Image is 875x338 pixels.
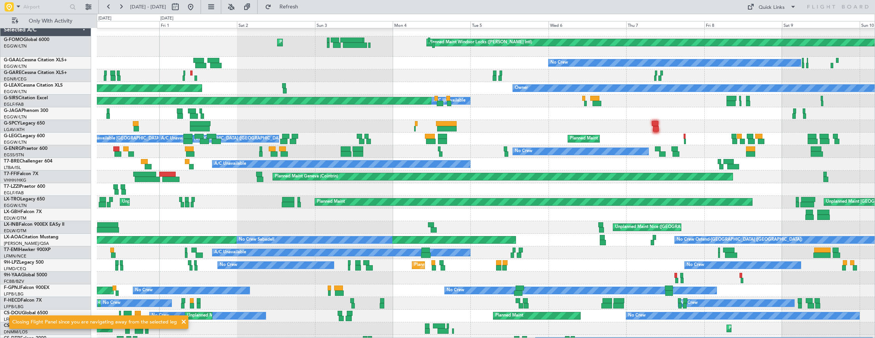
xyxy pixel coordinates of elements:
button: Only With Activity [8,15,83,27]
a: F-GPNJFalcon 900EX [4,285,49,290]
div: Thu 31 [82,21,159,28]
div: Closing Flight Panel since you are navigating away from the selected leg [12,318,177,326]
div: No Crew [680,297,698,309]
div: No Crew [220,259,237,271]
a: EGSS/STN [4,152,24,158]
div: Thu 7 [626,21,704,28]
div: Planned Maint [GEOGRAPHIC_DATA] ([GEOGRAPHIC_DATA]) [570,133,691,144]
div: No Crew [515,146,532,157]
a: LX-INBFalcon 900EX EASy II [4,222,64,227]
a: T7-BREChallenger 604 [4,159,52,164]
a: G-SPCYLegacy 650 [4,121,45,126]
a: T7-EMIHawker 900XP [4,248,51,252]
div: No Crew [135,285,153,296]
a: LX-TROLegacy 650 [4,197,45,202]
div: Wed 6 [549,21,626,28]
span: T7-LZZI [4,184,20,189]
div: Mon 4 [393,21,470,28]
a: T7-FFIFalcon 7X [4,172,38,176]
span: T7-EMI [4,248,19,252]
span: G-JAGA [4,108,21,113]
a: 9H-YAAGlobal 5000 [4,273,47,277]
span: 9H-LPZ [4,260,19,265]
span: LX-TRO [4,197,20,202]
span: G-SIRS [4,96,18,100]
div: Unplanned Maint [GEOGRAPHIC_DATA] ([GEOGRAPHIC_DATA]) [122,196,248,208]
a: FCBB/BZV [4,279,24,284]
a: G-SIRSCitation Excel [4,96,48,100]
a: G-JAGAPhenom 300 [4,108,48,113]
span: T7-BRE [4,159,20,164]
input: Airport [23,1,67,13]
div: Tue 5 [470,21,548,28]
button: Refresh [261,1,307,13]
a: LFPB/LBG [4,304,24,310]
div: Planned Maint Windsor Locks ([PERSON_NAME] Intl) [429,37,532,48]
span: LX-GBH [4,210,21,214]
div: [DATE] [98,15,111,22]
a: LX-GBHFalcon 7X [4,210,42,214]
div: No Crew [550,57,568,69]
span: G-ENRG [4,146,22,151]
div: Planned Maint [GEOGRAPHIC_DATA] [279,37,353,48]
a: EGGW/LTN [4,203,27,208]
div: Planned Maint Geneva (Cointrin) [275,171,338,182]
a: F-HECDFalcon 7X [4,298,42,303]
div: Planned Maint [495,310,523,322]
div: Sat 2 [237,21,315,28]
div: Planned Maint Larnaca ([GEOGRAPHIC_DATA] Intl) [729,323,828,334]
div: A/C Unavailable [GEOGRAPHIC_DATA] ([GEOGRAPHIC_DATA]) [83,133,208,144]
div: Fri 1 [159,21,237,28]
span: [DATE] - [DATE] [130,3,166,10]
a: EDLW/DTM [4,215,26,221]
button: Quick Links [743,1,800,13]
a: EGGW/LTN [4,43,27,49]
a: EGGW/LTN [4,64,27,69]
div: Unplanned Maint Nice ([GEOGRAPHIC_DATA]) [615,222,706,233]
span: Only With Activity [20,18,81,24]
span: G-SPCY [4,121,20,126]
a: EGLF/FAB [4,190,24,196]
div: Planned Maint Nice ([GEOGRAPHIC_DATA]) [414,259,500,271]
span: F-GPNJ [4,285,20,290]
div: No Crew [103,297,121,309]
span: 9H-YAA [4,273,21,277]
div: A/C Unavailable [GEOGRAPHIC_DATA] ([GEOGRAPHIC_DATA]) [161,133,286,144]
div: [DATE] [160,15,173,22]
a: EGGW/LTN [4,114,27,120]
a: EGNR/CEG [4,76,27,82]
a: EGGW/LTN [4,139,27,145]
span: LX-INB [4,222,19,227]
a: LFMN/NCE [4,253,26,259]
div: Planned Maint [317,196,345,208]
div: No Crew [447,285,464,296]
a: G-LEGCLegacy 600 [4,134,45,138]
div: No Crew Sabadell [239,234,274,246]
span: G-LEGC [4,134,20,138]
span: G-GAAL [4,58,21,62]
div: A/C Unavailable [434,95,465,107]
span: LX-AOA [4,235,21,240]
div: A/C Unavailable [214,247,246,258]
a: LGAV/ATH [4,127,24,133]
span: F-HECD [4,298,21,303]
div: Sun 3 [315,21,393,28]
div: Quick Links [759,4,785,11]
a: LFMD/CEQ [4,266,26,272]
a: G-ENRGPraetor 600 [4,146,47,151]
a: LFPB/LBG [4,291,24,297]
div: No Crew [628,310,646,322]
a: [PERSON_NAME]/QSA [4,241,49,246]
a: T7-LZZIPraetor 600 [4,184,45,189]
span: G-GARE [4,71,21,75]
a: EGLF/FAB [4,102,24,107]
div: A/C Unavailable [214,158,246,170]
span: Refresh [273,4,305,10]
span: T7-FFI [4,172,17,176]
a: G-GAALCessna Citation XLS+ [4,58,67,62]
div: No Crew [687,259,704,271]
div: Fri 8 [704,21,782,28]
a: G-FOMOGlobal 6000 [4,38,49,42]
a: 9H-LPZLegacy 500 [4,260,44,265]
div: Sat 9 [782,21,860,28]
